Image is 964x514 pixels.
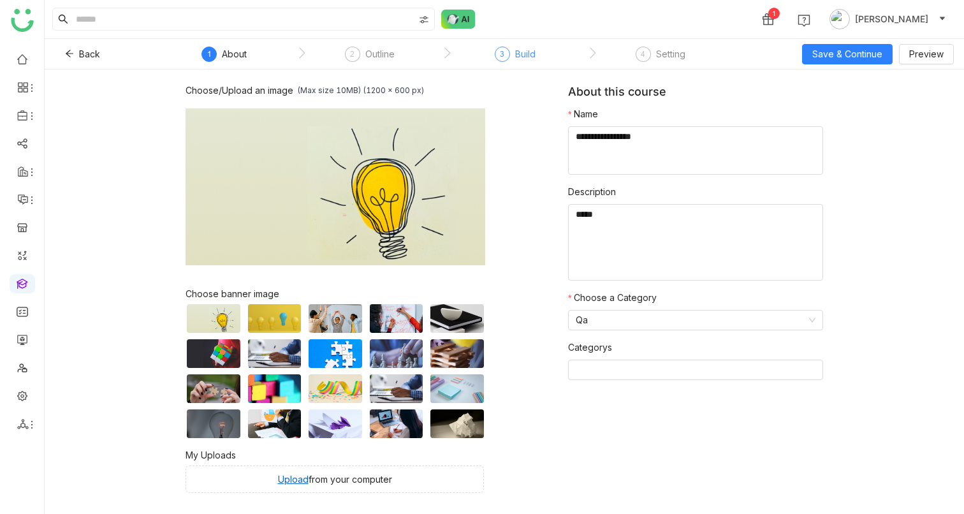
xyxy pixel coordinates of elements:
[345,47,395,70] div: 2Outline
[500,49,504,59] span: 3
[186,450,568,460] div: My Uploads
[568,341,612,355] label: Categorys
[350,49,354,59] span: 2
[515,47,536,62] div: Build
[568,185,616,199] label: Description
[11,9,34,32] img: logo
[656,47,685,62] div: Setting
[909,47,944,61] span: Preview
[365,47,395,62] div: Outline
[186,288,485,299] div: Choose banner image
[79,47,100,61] span: Back
[576,311,815,330] nz-select-item: Qa
[812,47,882,61] span: Save & Continue
[186,466,483,492] div: from your computer
[568,291,657,305] label: Choose a Category
[641,49,645,59] span: 4
[186,85,293,96] div: Choose/Upload an image
[568,107,598,121] label: Name
[297,85,424,95] div: (Max size 10MB) (1200 x 600 px)
[495,47,536,70] div: 3Build
[222,47,247,62] div: About
[899,44,954,64] button: Preview
[855,12,928,26] span: [PERSON_NAME]
[802,44,893,64] button: Save & Continue
[441,10,476,29] img: ask-buddy-normal.svg
[768,8,780,19] div: 1
[568,85,823,107] div: About this course
[55,44,110,64] button: Back
[636,47,685,70] div: 4Setting
[201,47,247,70] div: 1About
[829,9,850,29] img: avatar
[207,49,212,59] span: 1
[419,15,429,25] img: search-type.svg
[278,474,309,485] u: Upload
[798,14,810,27] img: help.svg
[827,9,949,29] button: [PERSON_NAME]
